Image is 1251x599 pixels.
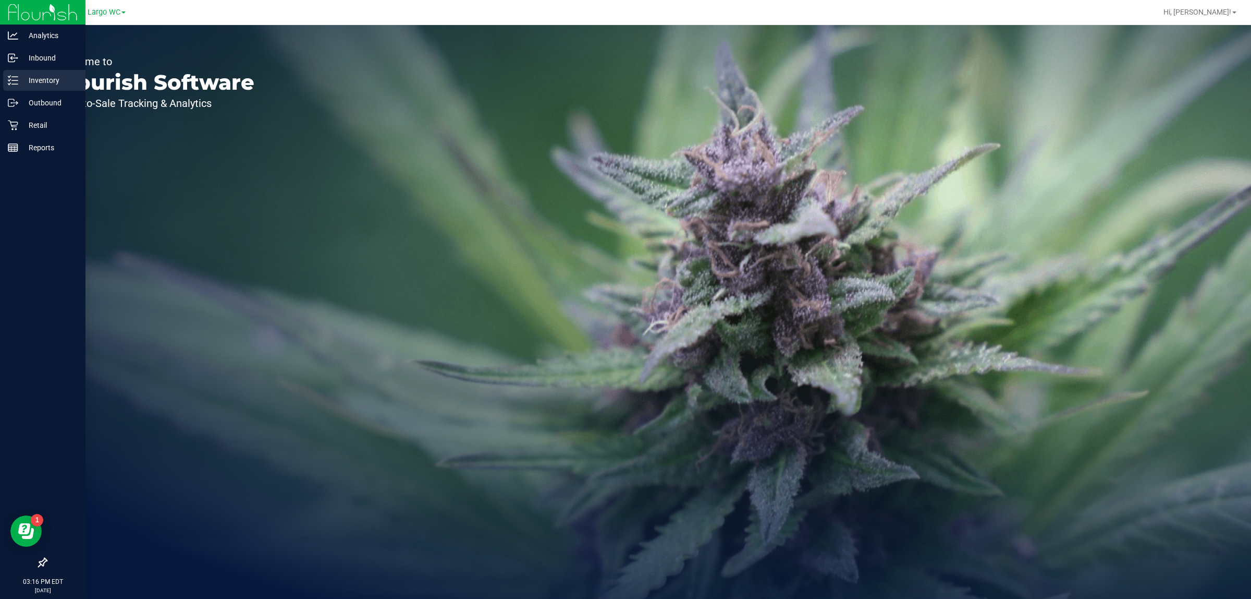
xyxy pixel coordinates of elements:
p: Inbound [18,52,81,64]
span: Largo WC [88,8,120,17]
p: Welcome to [56,56,254,67]
p: Outbound [18,97,81,109]
p: 03:16 PM EDT [5,577,81,586]
iframe: Resource center unread badge [31,514,43,526]
inline-svg: Inventory [8,75,18,86]
p: Retail [18,119,81,131]
p: Inventory [18,74,81,87]
inline-svg: Inbound [8,53,18,63]
inline-svg: Reports [8,142,18,153]
p: Analytics [18,29,81,42]
span: Hi, [PERSON_NAME]! [1163,8,1231,16]
p: [DATE] [5,586,81,594]
inline-svg: Analytics [8,30,18,41]
iframe: Resource center [10,516,42,547]
inline-svg: Outbound [8,98,18,108]
p: Reports [18,141,81,154]
p: Seed-to-Sale Tracking & Analytics [56,98,254,109]
inline-svg: Retail [8,120,18,130]
p: Flourish Software [56,72,254,93]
